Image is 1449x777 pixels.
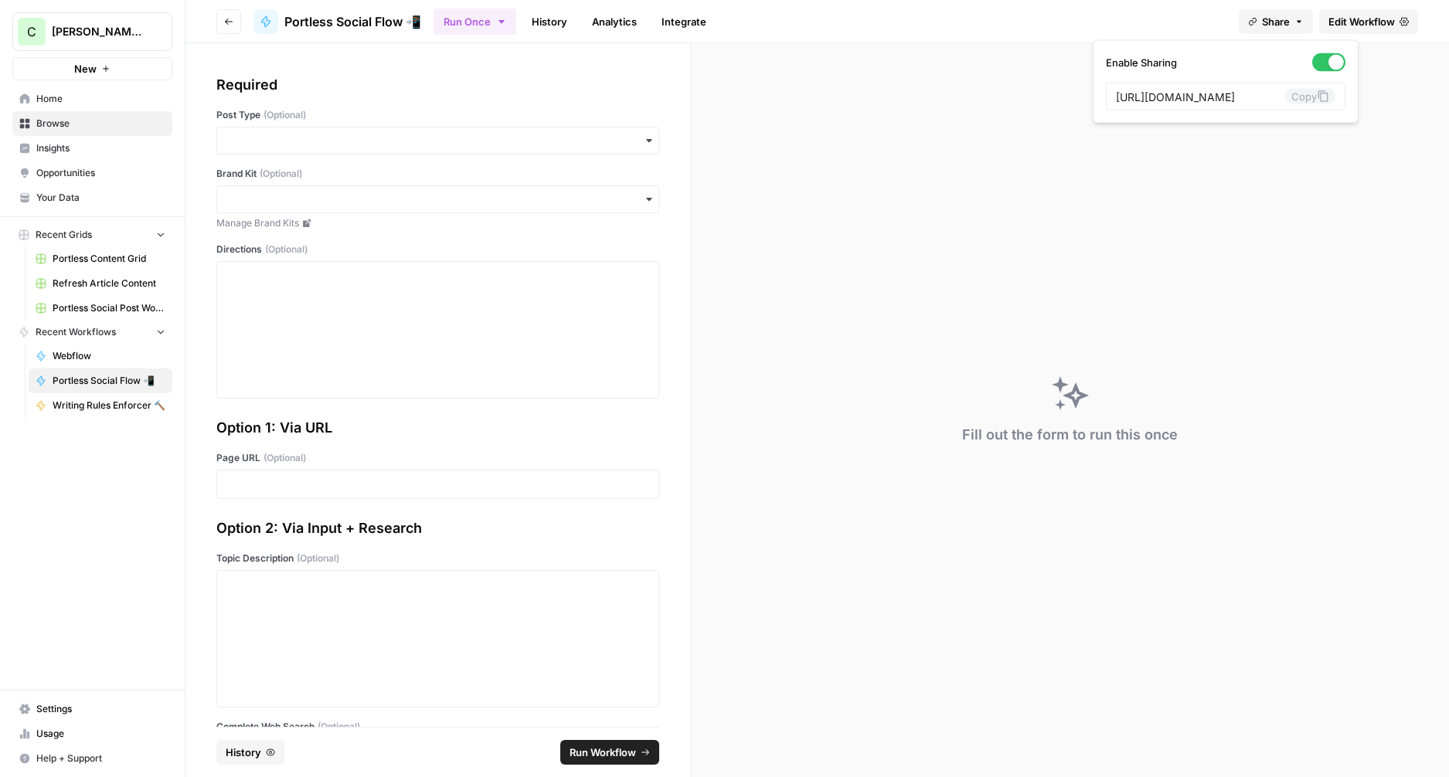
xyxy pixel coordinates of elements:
[29,393,172,418] a: Writing Rules Enforcer 🔨
[29,344,172,368] a: Webflow
[53,301,165,315] span: Portless Social Post Workflow
[216,551,659,565] label: Topic Description
[53,374,165,388] span: Portless Social Flow 📲
[12,223,172,246] button: Recent Grids
[216,167,659,181] label: Brand Kit
[216,740,284,765] button: History
[264,451,306,465] span: (Optional)
[1262,14,1290,29] span: Share
[570,745,636,760] span: Run Workflow
[36,141,165,155] span: Insights
[583,9,646,34] a: Analytics
[53,399,165,412] span: Writing Rules Enforcer 🔨
[560,740,659,765] button: Run Workflow
[216,417,659,439] div: Option 1: Via URL
[12,161,172,185] a: Opportunities
[1106,53,1345,72] label: Enable Sharing
[1285,89,1335,104] button: Copy
[226,745,261,760] span: History
[260,167,302,181] span: (Optional)
[12,721,172,746] a: Usage
[52,24,145,39] span: [PERSON_NAME]'s Workspace
[53,277,165,290] span: Refresh Article Content
[12,12,172,51] button: Workspace: Chris's Workspace
[216,720,659,734] label: Complete Web Search
[216,451,659,465] label: Page URL
[36,228,92,242] span: Recent Grids
[1319,9,1418,34] a: Edit Workflow
[53,252,165,266] span: Portless Content Grid
[36,191,165,205] span: Your Data
[962,424,1178,446] div: Fill out the form to run this once
[1328,14,1395,29] span: Edit Workflow
[652,9,716,34] a: Integrate
[1093,40,1359,124] div: Share
[36,325,116,339] span: Recent Workflows
[12,111,172,136] a: Browse
[253,9,421,34] a: Portless Social Flow 📲
[29,246,172,271] a: Portless Content Grid
[29,368,172,393] a: Portless Social Flow 📲
[36,752,165,765] span: Help + Support
[284,12,421,31] span: Portless Social Flow 📲
[12,57,172,80] button: New
[216,108,659,122] label: Post Type
[522,9,577,34] a: History
[12,746,172,771] button: Help + Support
[36,117,165,131] span: Browse
[434,8,516,35] button: Run Once
[12,697,172,721] a: Settings
[12,87,172,111] a: Home
[216,216,659,230] a: Manage Brand Kits
[29,296,172,321] a: Portless Social Post Workflow
[12,136,172,161] a: Insights
[12,185,172,210] a: Your Data
[36,92,165,106] span: Home
[216,74,659,96] div: Required
[36,727,165,741] span: Usage
[36,702,165,716] span: Settings
[264,108,306,122] span: (Optional)
[74,61,97,76] span: New
[265,243,308,256] span: (Optional)
[297,551,339,565] span: (Optional)
[1239,9,1313,34] button: Share
[216,517,659,539] div: Option 2: Via Input + Research
[216,243,659,256] label: Directions
[318,720,360,734] span: (Optional)
[12,321,172,344] button: Recent Workflows
[27,22,36,41] span: C
[53,349,165,363] span: Webflow
[29,271,172,296] a: Refresh Article Content
[36,166,165,180] span: Opportunities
